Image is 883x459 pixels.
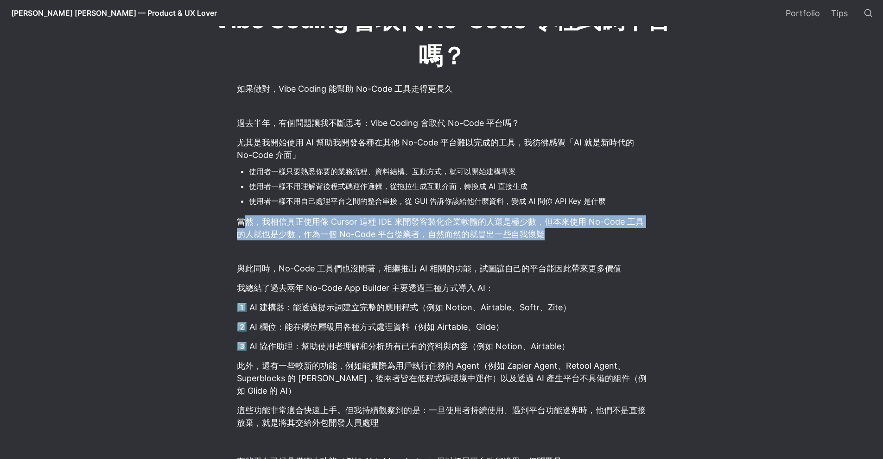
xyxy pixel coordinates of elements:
p: 我總結了過去兩年 No-Code App Builder 主要透過三種方式導入 AI： [236,280,648,296]
h1: Vibe Coding 會取代 No-Code 零程式碼平台嗎？ [191,1,692,75]
p: 3️⃣ AI 協作助理：幫助使用者理解和分析所有已有的資料與內容（例如 Notion、Airtable） [236,339,648,354]
li: 使用者一樣不用理解背後程式碼運作邏輯，從拖拉生成互動介面，轉換成 AI 直接生成 [249,179,648,193]
p: 這些功能非常適合快速上手。但我持續觀察到的是：一旦使用者持續使用、遇到平台功能邊界時，他們不是直接放棄，就是將其交給外包開發人員處理 [236,402,648,430]
p: 過去半年，有個問題讓我不斷思考：Vibe Coding 會取代 No-Code 平台嗎？ [236,115,648,131]
p: 與此同時，No-Code 工具們也沒閒著，相繼推出 AI 相關的功能，試圖讓自己的平台能因此帶來更多價值 [236,261,648,276]
p: 此外，還有一些較新的功能，例如能實際為用戶執行任務的 Agent（例如 Zapier Agent、Retool Agent、Superblocks 的 [PERSON_NAME]，後兩者皆在低程... [236,358,648,398]
p: 1️⃣ AI 建構器：能透過提示詞建立完整的應用程式（例如 Notion、Airtable、Softr、Zite） [236,300,648,315]
p: 尤其是我開始使用 AI 幫助我開發各種在其他 No-Code 平台難以完成的工具，我彷彿感覺「AI 就是新時代的 No-Code 介面」 [236,135,648,163]
p: 2️⃣ AI 欄位：能在欄位層級用各種方式處理資料（例如 Airtable、Glide） [236,319,648,334]
li: 使用者一樣不用自己處理平台之間的整合串接，從 GUI 告訴你該給他什麼資料，變成 AI 問你 API Key 是什麼 [249,194,648,208]
p: 如果做對，Vibe Coding 能幫助 No-Code 工具走得更長久 [236,81,648,96]
span: [PERSON_NAME] [PERSON_NAME] — Product & UX Lover [11,8,217,18]
li: 使用者一樣只要熟悉你要的業務流程、資料結構、互動方式，就可以開始建構專案 [249,164,648,178]
p: 當然，我相信真正使用像 Cursor 這種 IDE 來開發客製化企業軟體的人還是極少數，但本來使用 No-Code 工具的人就也是少數，作為一個 No-Code 平台從業者，自然而然的就冒出一些... [236,214,648,242]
